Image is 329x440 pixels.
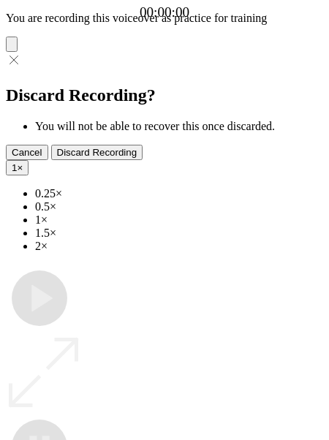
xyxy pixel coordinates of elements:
button: 1× [6,160,29,175]
li: 0.5× [35,200,323,213]
button: Cancel [6,145,48,160]
li: 1× [35,213,323,227]
li: 0.25× [35,187,323,200]
h2: Discard Recording? [6,86,323,105]
li: 1.5× [35,227,323,240]
li: 2× [35,240,323,253]
a: 00:00:00 [140,4,189,20]
p: You are recording this voiceover as practice for training [6,12,323,25]
button: Discard Recording [51,145,143,160]
span: 1 [12,162,17,173]
li: You will not be able to recover this once discarded. [35,120,323,133]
